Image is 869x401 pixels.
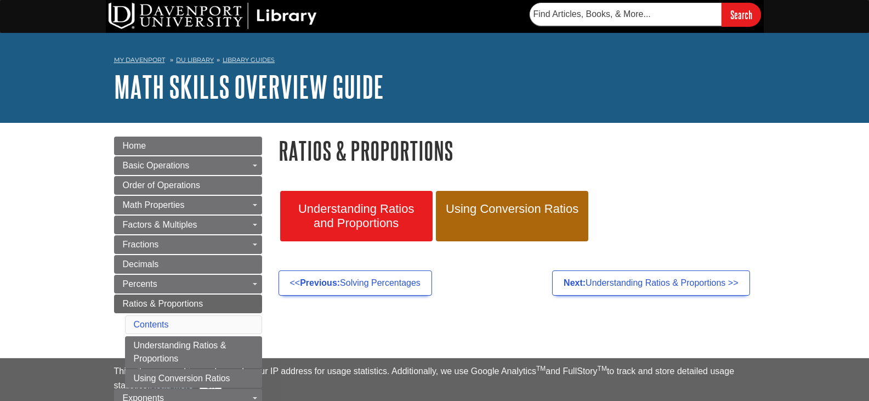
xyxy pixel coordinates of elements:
[114,53,756,70] nav: breadcrumb
[530,3,722,26] input: Find Articles, Books, & More...
[280,191,433,241] a: Understanding Ratios and Proportions
[123,200,185,210] span: Math Properties
[722,3,761,26] input: Search
[300,278,340,287] strong: Previous:
[176,56,214,64] a: DU Library
[114,235,262,254] a: Fractions
[114,255,262,274] a: Decimals
[564,278,586,287] strong: Next:
[114,216,262,234] a: Factors & Multiples
[114,365,756,394] div: This site uses cookies and records your IP address for usage statistics. Additionally, we use Goo...
[279,270,432,296] a: <<Previous:Solving Percentages
[598,365,607,372] sup: TM
[123,220,197,229] span: Factors & Multiples
[123,259,159,269] span: Decimals
[444,202,580,216] span: Using Conversion Ratios
[530,3,761,26] form: Searches DU Library's articles, books, and more
[114,156,262,175] a: Basic Operations
[123,240,159,249] span: Fractions
[125,369,262,388] a: Using Conversion Ratios
[123,279,157,289] span: Percents
[114,275,262,293] a: Percents
[114,196,262,214] a: Math Properties
[134,320,169,329] a: Contents
[114,55,165,65] a: My Davenport
[123,161,190,170] span: Basic Operations
[114,176,262,195] a: Order of Operations
[223,56,275,64] a: Library Guides
[114,70,384,104] a: Math Skills Overview Guide
[123,180,200,190] span: Order of Operations
[109,3,317,29] img: DU Library
[114,137,262,155] a: Home
[123,141,146,150] span: Home
[552,270,749,296] a: Next:Understanding Ratios & Proportions >>
[536,365,546,372] sup: TM
[125,336,262,368] a: Understanding Ratios & Proportions
[288,202,424,230] span: Understanding Ratios and Proportions
[123,299,203,308] span: Ratios & Proportions
[279,137,756,165] h1: Ratios & Proportions
[436,191,588,241] a: Using Conversion Ratios
[114,295,262,313] a: Ratios & Proportions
